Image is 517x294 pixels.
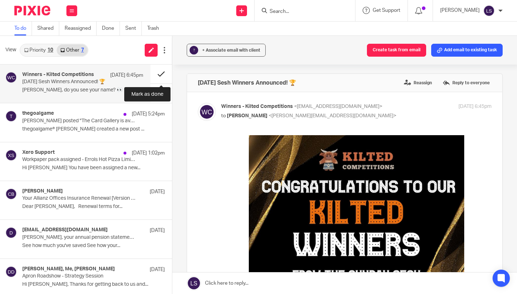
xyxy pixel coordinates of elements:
[156,222,204,228] strong: Audi SQ5/£24,000
[483,5,495,16] img: svg%3E
[22,165,165,171] p: Hi [PERSON_NAME] You have been assigned a new...
[5,46,16,54] span: View
[110,72,143,79] p: [DATE] 6:45pm
[22,234,136,241] p: [PERSON_NAME], your annual pension statement is ready
[373,8,400,13] span: Get Support
[458,103,492,110] p: [DATE] 6:45pm
[147,22,164,35] a: Trash
[22,227,108,233] h4: [EMAIL_ADDRESS][DOMAIN_NAME]
[22,150,55,156] h4: Xero Support
[221,104,293,109] span: Winners - Kilted Competitions
[367,44,426,57] button: Create task from email
[22,188,63,194] h4: [PERSON_NAME]
[42,200,65,206] strong: YASSSS
[132,110,165,118] p: [DATE] 5:24pm
[269,9,334,15] input: Search
[221,113,226,118] span: to
[111,230,131,236] strong: [DATE]!
[14,22,32,35] a: To do
[22,243,165,249] p: See how much you've saved See how your...
[5,266,17,278] img: svg%3E
[150,266,165,273] p: [DATE]
[102,22,120,35] a: Done
[5,150,17,161] img: svg%3E
[80,184,191,191] strong: 🏆 [DATE] SESH KILTED WINNERS 🏆
[5,110,17,122] img: svg%3E
[198,79,296,86] h4: [DATE] Sesh Winners Announced! 🏆
[5,188,17,200] img: svg%3E
[47,48,53,53] div: 10
[402,77,434,88] label: Reassign
[37,22,59,35] a: Shared
[269,113,396,118] span: <[PERSON_NAME][EMAIL_ADDRESS][DOMAIN_NAME]>
[22,110,54,117] h4: thegoalgame
[22,266,115,272] h4: [PERSON_NAME], Me, [PERSON_NAME]
[150,188,165,195] p: [DATE]
[5,227,17,238] img: svg%3E
[294,104,382,109] span: <[EMAIL_ADDRESS][DOMAIN_NAME]>
[22,72,94,78] h4: Winners - Kilted Competitions
[431,44,503,57] button: Add email to existing task
[441,77,492,88] label: Reply to everyone
[22,79,119,85] p: [DATE] Sesh Winners Announced! 🏆
[57,44,87,56] a: Other7
[81,48,84,53] div: 7
[5,72,17,83] img: svg%3E
[14,6,50,15] img: Pixie
[114,265,156,271] strong: 🏆 6PM DRAW
[42,200,228,213] span: what a line up of prizes that was! Massive well done to all of our [DATE] winners [DATE] especial...
[37,278,233,291] span: 👏🏼 5 Winners Each Winning £200 Worth of Tickets into the Motorhome or £60,000 CASH Main Draw:
[22,126,165,132] p: thegoalgame® [PERSON_NAME] created a new post ...
[440,7,480,14] p: [PERSON_NAME]
[22,87,143,93] p: [PERSON_NAME], do you see your name? 👀 ͏ ͏ ͏ ͏ ͏ ͏ ͏ ͏...
[46,222,224,236] span: We're very excited for the week ahead! Our comp is drawing 2 More sleeps! 😍
[22,118,136,124] p: [PERSON_NAME] posted "The Card Gallery is available now (plus more to come) "
[65,22,97,35] a: Reassigned
[198,103,216,121] img: svg%3E
[34,242,94,258] a: AUDI SQ5 OR £24,000
[187,44,266,57] button: ? + Associate email with client
[22,204,165,210] p: Dear [PERSON_NAME], Renewal terms for...
[190,46,198,54] div: ?
[22,273,136,279] p: Apron Roadshow - Strategy Session
[150,227,165,234] p: [DATE]
[202,48,260,52] span: + Associate email with client
[125,22,142,35] a: Sent
[20,44,57,56] a: Priority10
[22,195,136,201] p: Your Allianz Offices Insurance Renewal [Version Ref: 157665919]
[22,157,136,163] p: Workpaper pack assigned - Errols Hot Pizza Limited
[22,281,165,288] p: Hi [PERSON_NAME], Thanks for getting back to us and...
[132,150,165,157] p: [DATE] 1:02pm
[227,113,267,118] span: [PERSON_NAME]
